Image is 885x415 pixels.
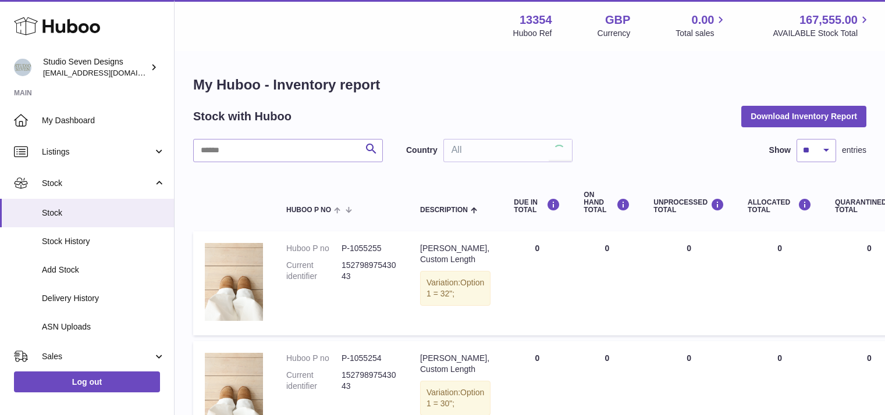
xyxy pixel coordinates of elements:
div: Currency [598,28,631,39]
div: UNPROCESSED Total [653,198,724,214]
div: Huboo Ref [513,28,552,39]
div: ALLOCATED Total [748,198,812,214]
span: Description [420,206,468,214]
div: Variation: [420,271,491,306]
span: Add Stock [42,264,165,276]
span: My Dashboard [42,115,165,126]
dt: Huboo P no [286,353,342,364]
span: Stock [42,178,153,189]
td: 0 [736,231,823,335]
td: 0 [502,231,572,335]
div: DUE IN TOTAL [514,198,560,214]
span: Listings [42,146,153,158]
a: 0.00 Total sales [676,12,727,39]
div: ON HAND Total [584,191,630,214]
span: Stock History [42,236,165,247]
dt: Huboo P no [286,243,342,254]
span: entries [842,145,866,156]
span: ASN Uploads [42,321,165,332]
dd: P-1055255 [342,243,397,254]
span: 167,555.00 [799,12,858,28]
td: 0 [642,231,736,335]
dd: 15279897543043 [342,260,397,282]
img: product image [205,243,263,321]
span: Huboo P no [286,206,331,214]
dd: 15279897543043 [342,370,397,392]
label: Show [769,145,791,156]
strong: 13354 [520,12,552,28]
a: 167,555.00 AVAILABLE Stock Total [773,12,871,39]
dd: P-1055254 [342,353,397,364]
span: 0 [867,244,872,253]
span: Option 1 = 32"; [426,278,484,298]
div: [PERSON_NAME], Custom Length [420,243,491,265]
label: Country [406,145,438,156]
dt: Current identifier [286,260,342,282]
button: Download Inventory Report [741,106,866,127]
div: Studio Seven Designs [43,56,148,78]
span: AVAILABLE Stock Total [773,28,871,39]
dt: Current identifier [286,370,342,392]
a: Log out [14,371,160,392]
span: [EMAIL_ADDRESS][DOMAIN_NAME] [43,68,171,77]
span: Delivery History [42,293,165,304]
td: 0 [572,231,642,335]
span: 0 [867,353,872,363]
div: [PERSON_NAME], Custom Length [420,353,491,375]
h1: My Huboo - Inventory report [193,76,866,94]
span: 0.00 [692,12,715,28]
h2: Stock with Huboo [193,109,292,124]
span: Option 1 = 30"; [426,388,484,408]
img: contact.studiosevendesigns@gmail.com [14,59,31,76]
span: Sales [42,351,153,362]
strong: GBP [605,12,630,28]
span: Total sales [676,28,727,39]
span: Stock [42,208,165,219]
